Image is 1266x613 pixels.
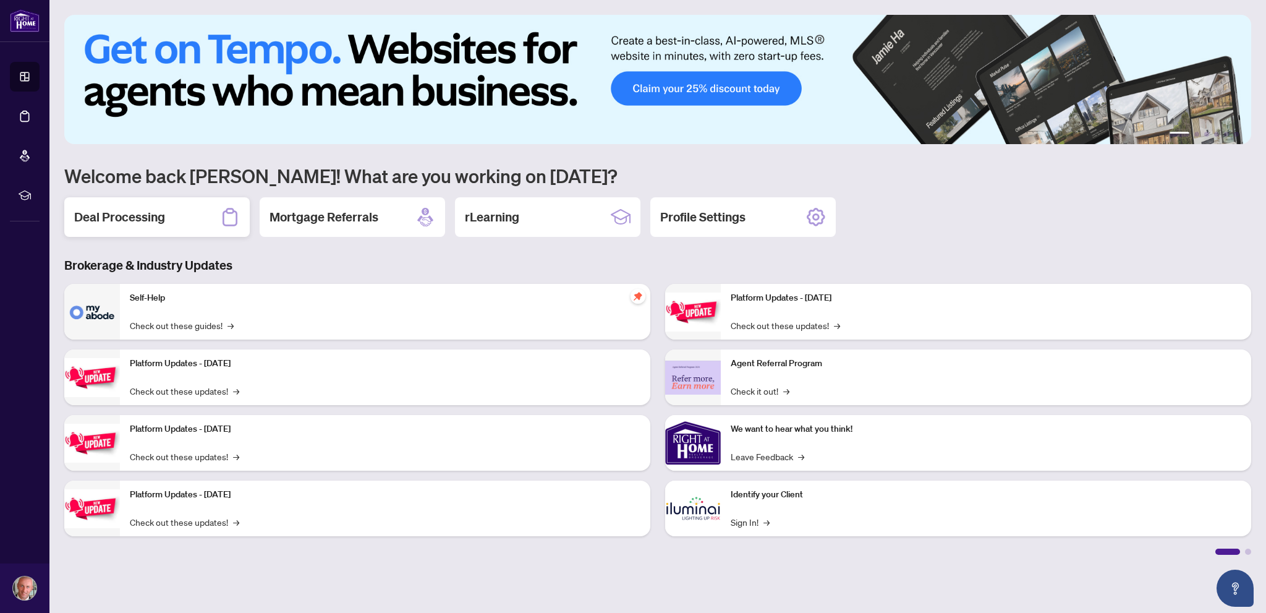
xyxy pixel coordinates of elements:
[731,422,1241,436] p: We want to hear what you think!
[1224,132,1229,137] button: 5
[1194,132,1199,137] button: 2
[35,20,61,30] div: v 4.0.25
[1204,132,1209,137] button: 3
[130,450,239,463] a: Check out these updates!→
[64,257,1251,274] h3: Brokerage & Industry Updates
[130,384,239,398] a: Check out these updates!→
[10,9,40,32] img: logo
[465,208,519,226] h2: rLearning
[1170,132,1189,137] button: 1
[130,422,640,436] p: Platform Updates - [DATE]
[64,358,120,397] img: Platform Updates - September 16, 2025
[233,515,239,529] span: →
[731,515,770,529] a: Sign In!→
[233,450,239,463] span: →
[64,424,120,463] img: Platform Updates - July 21, 2025
[731,319,840,332] a: Check out these updates!→
[731,488,1241,502] p: Identify your Client
[64,15,1251,144] img: Slide 0
[233,384,239,398] span: →
[834,319,840,332] span: →
[270,208,378,226] h2: Mortgage Referrals
[631,289,645,304] span: pushpin
[731,291,1241,305] p: Platform Updates - [DATE]
[64,284,120,340] img: Self-Help
[783,384,789,398] span: →
[137,73,208,81] div: Keywords by Traffic
[731,384,789,398] a: Check it out!→
[660,208,746,226] h2: Profile Settings
[74,208,165,226] h2: Deal Processing
[47,73,111,81] div: Domain Overview
[731,450,804,463] a: Leave Feedback→
[665,481,721,536] img: Identify your Client
[130,291,640,305] p: Self-Help
[798,450,804,463] span: →
[1214,132,1219,137] button: 4
[64,164,1251,187] h1: Welcome back [PERSON_NAME]! What are you working on [DATE]?
[731,357,1241,371] p: Agent Referral Program
[763,515,770,529] span: →
[1234,132,1239,137] button: 6
[130,515,239,529] a: Check out these updates!→
[665,293,721,332] img: Platform Updates - June 23, 2025
[64,489,120,528] img: Platform Updates - July 8, 2025
[665,415,721,471] img: We want to hear what you think!
[130,357,640,371] p: Platform Updates - [DATE]
[123,72,133,82] img: tab_keywords_by_traffic_grey.svg
[130,319,234,332] a: Check out these guides!→
[20,20,30,30] img: logo_orange.svg
[1217,570,1254,607] button: Open asap
[33,72,43,82] img: tab_domain_overview_orange.svg
[665,361,721,395] img: Agent Referral Program
[20,32,30,42] img: website_grey.svg
[130,488,640,502] p: Platform Updates - [DATE]
[13,577,36,600] img: Profile Icon
[227,319,234,332] span: →
[32,32,205,42] div: Domain: [PERSON_NAME][DOMAIN_NAME]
